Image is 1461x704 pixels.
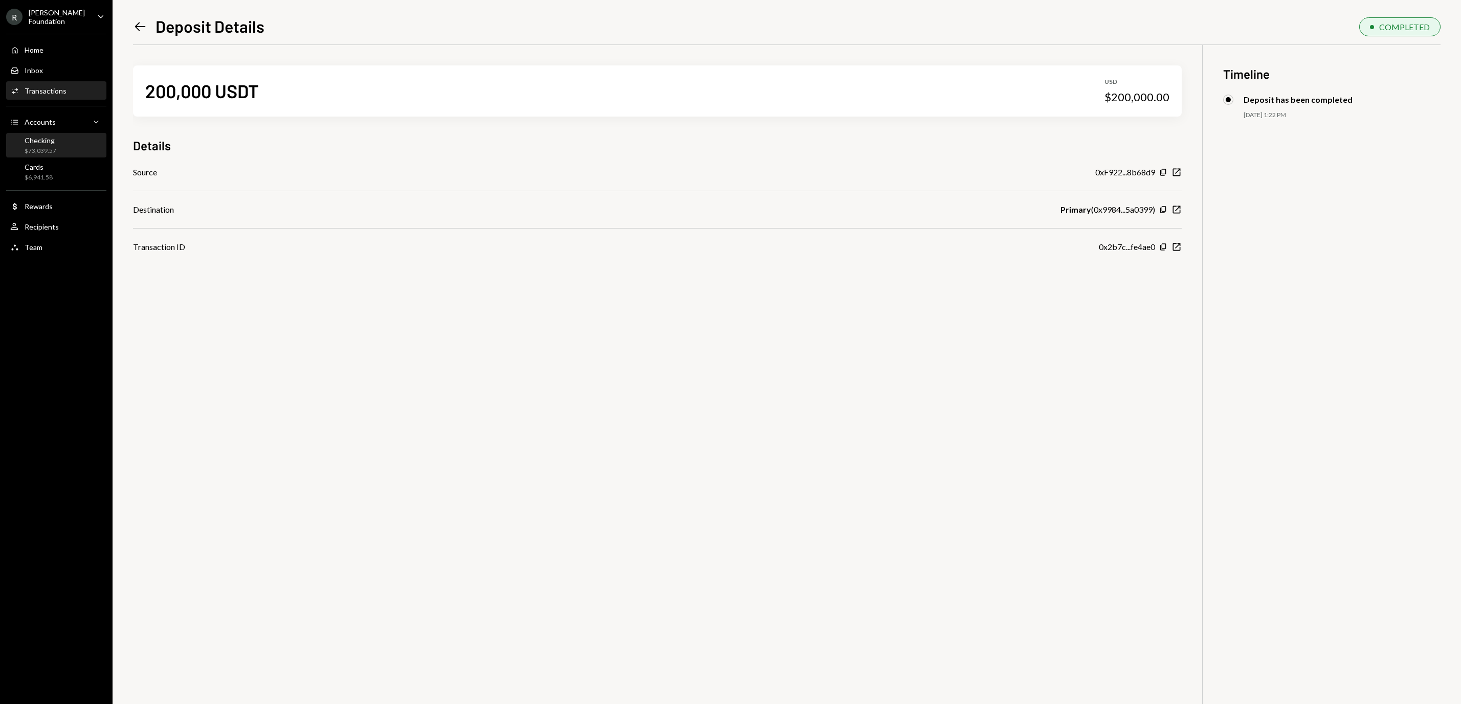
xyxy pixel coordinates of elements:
[6,61,106,79] a: Inbox
[1060,203,1155,216] div: ( 0x9984...5a0399 )
[1244,111,1441,120] div: [DATE] 1:22 PM
[25,46,43,54] div: Home
[25,86,67,95] div: Transactions
[1104,78,1169,86] div: USD
[133,203,174,216] div: Destination
[25,222,59,231] div: Recipients
[6,160,106,184] a: Cards$6,941.58
[6,217,106,236] a: Recipients
[6,9,23,25] div: R
[25,243,42,252] div: Team
[25,202,53,211] div: Rewards
[25,147,56,155] div: $73,039.57
[133,241,185,253] div: Transaction ID
[6,133,106,157] a: Checking$73,039.57
[1095,166,1155,178] div: 0xF922...8b68d9
[133,166,157,178] div: Source
[25,66,43,75] div: Inbox
[1099,241,1155,253] div: 0x2b7c...fe4ae0
[25,136,56,145] div: Checking
[6,112,106,131] a: Accounts
[25,118,56,126] div: Accounts
[1244,95,1353,104] div: Deposit has been completed
[25,173,53,182] div: $6,941.58
[1223,65,1441,82] h3: Timeline
[29,8,89,26] div: [PERSON_NAME] Foundation
[6,81,106,100] a: Transactions
[6,197,106,215] a: Rewards
[6,238,106,256] a: Team
[1060,203,1091,216] b: Primary
[145,79,259,102] div: 200,000 USDT
[25,163,53,171] div: Cards
[156,16,264,36] h1: Deposit Details
[1104,90,1169,104] div: $200,000.00
[6,40,106,59] a: Home
[133,137,171,154] h3: Details
[1379,22,1430,32] div: COMPLETED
